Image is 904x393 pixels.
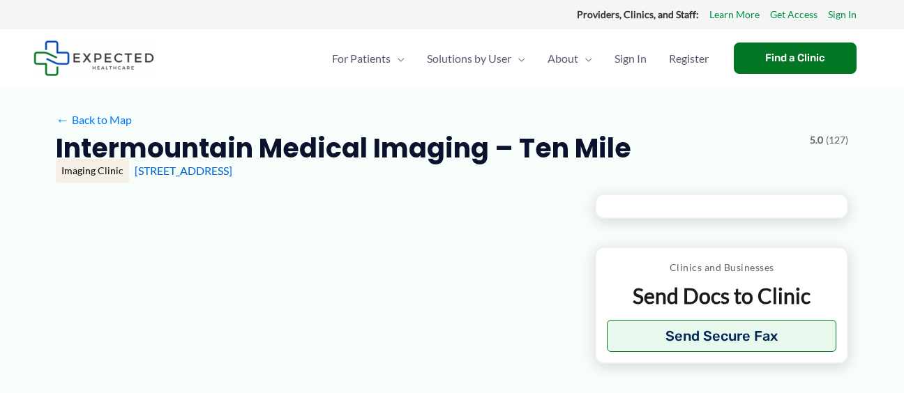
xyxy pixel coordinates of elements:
[669,34,709,83] span: Register
[828,6,857,24] a: Sign In
[332,34,391,83] span: For Patients
[391,34,405,83] span: Menu Toggle
[607,282,836,309] p: Send Docs to Clinic
[615,34,647,83] span: Sign In
[33,40,154,76] img: Expected Healthcare Logo - side, dark font, small
[56,131,631,165] h2: Intermountain Medical Imaging – Ten Mile
[548,34,578,83] span: About
[416,34,536,83] a: Solutions by UserMenu Toggle
[536,34,603,83] a: AboutMenu Toggle
[734,43,857,74] a: Find a Clinic
[603,34,658,83] a: Sign In
[427,34,511,83] span: Solutions by User
[826,131,848,149] span: (127)
[709,6,760,24] a: Learn More
[578,34,592,83] span: Menu Toggle
[135,164,232,177] a: [STREET_ADDRESS]
[56,113,69,126] span: ←
[56,109,132,130] a: ←Back to Map
[658,34,720,83] a: Register
[607,320,836,352] button: Send Secure Fax
[321,34,416,83] a: For PatientsMenu Toggle
[607,259,836,277] p: Clinics and Businesses
[321,34,720,83] nav: Primary Site Navigation
[511,34,525,83] span: Menu Toggle
[810,131,823,149] span: 5.0
[577,8,699,20] strong: Providers, Clinics, and Staff:
[770,6,818,24] a: Get Access
[56,159,129,183] div: Imaging Clinic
